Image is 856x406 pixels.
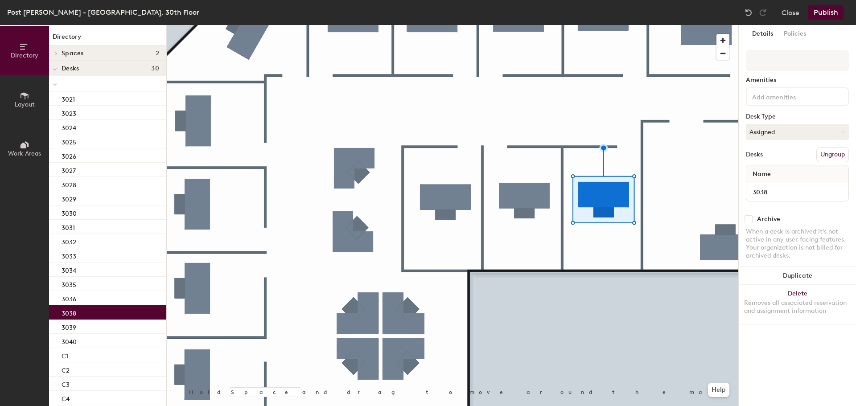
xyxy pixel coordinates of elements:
[708,383,729,397] button: Help
[62,336,77,346] p: 3040
[744,299,851,315] div: Removes all associated reservation and assignment information
[49,32,166,46] h1: Directory
[62,93,75,103] p: 3021
[62,378,70,389] p: C3
[62,193,76,203] p: 3029
[778,25,811,43] button: Policies
[746,124,849,140] button: Assigned
[808,5,844,20] button: Publish
[62,250,76,260] p: 3033
[746,228,849,260] div: When a desk is archived it's not active in any user-facing features. Your organization is not bil...
[62,279,76,289] p: 3035
[62,164,76,175] p: 3027
[62,107,76,118] p: 3023
[7,7,199,18] div: Post [PERSON_NAME] - [GEOGRAPHIC_DATA], 30th Floor
[744,8,753,17] img: Undo
[62,293,76,303] p: 3036
[62,236,76,246] p: 3032
[11,52,38,59] span: Directory
[782,5,799,20] button: Close
[62,207,77,217] p: 3030
[739,267,856,285] button: Duplicate
[62,136,76,146] p: 3025
[750,91,831,102] input: Add amenities
[62,393,70,403] p: C4
[15,101,35,108] span: Layout
[62,364,70,374] p: C2
[62,150,76,160] p: 3026
[816,147,849,162] button: Ungroup
[62,179,76,189] p: 3028
[746,151,763,158] div: Desks
[62,65,79,72] span: Desks
[156,50,159,57] span: 2
[746,77,849,84] div: Amenities
[739,285,856,324] button: DeleteRemoves all associated reservation and assignment information
[758,8,767,17] img: Redo
[746,113,849,120] div: Desk Type
[151,65,159,72] span: 30
[748,166,775,182] span: Name
[62,350,68,360] p: C1
[757,216,780,223] div: Archive
[62,321,76,332] p: 3039
[8,150,41,157] span: Work Areas
[747,25,778,43] button: Details
[62,122,76,132] p: 3024
[62,50,84,57] span: Spaces
[62,264,76,275] p: 3034
[748,186,847,198] input: Unnamed desk
[62,307,76,317] p: 3038
[62,221,75,232] p: 3031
